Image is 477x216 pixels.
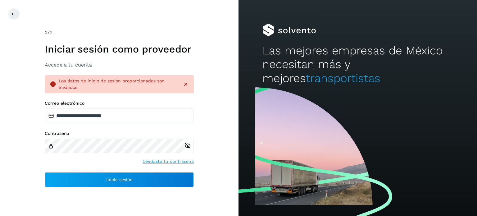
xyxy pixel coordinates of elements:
[106,177,133,182] span: Inicia sesión
[45,29,194,36] div: /2
[59,78,178,91] div: Los datos de inicio de sesión proporcionados son inválidos.
[45,43,194,55] h1: Iniciar sesión como proveedor
[45,172,194,187] button: Inicia sesión
[143,158,194,165] a: Olvidaste tu contraseña
[306,71,380,85] span: transportistas
[45,131,194,136] label: Contraseña
[45,30,48,35] span: 2
[45,62,194,68] h3: Accede a tu cuenta
[45,101,194,106] label: Correo electrónico
[262,44,453,85] h2: Las mejores empresas de México necesitan más y mejores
